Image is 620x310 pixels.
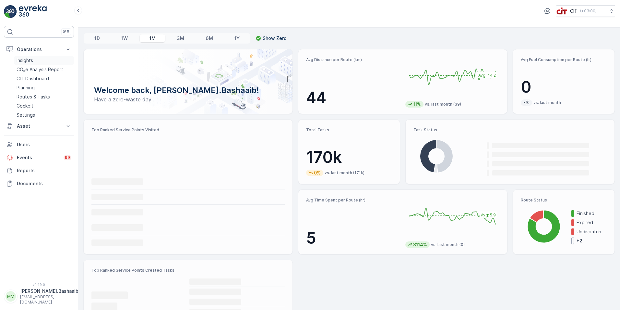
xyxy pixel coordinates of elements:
p: 11% [412,101,422,108]
p: Undispatched [577,228,607,235]
p: vs. last month (0) [431,242,465,247]
p: 44 [306,88,400,108]
p: [EMAIL_ADDRESS][DOMAIN_NAME] [20,294,78,305]
p: 0% [313,170,321,176]
p: Reports [17,167,71,174]
a: CO₂e Analysis Report [14,65,74,74]
p: CO₂e Analysis Report [17,66,63,73]
a: Events99 [4,151,74,164]
p: vs. last month [533,100,561,105]
a: Routes & Tasks [14,92,74,101]
p: 170k [306,148,392,167]
p: 1Y [234,35,240,42]
img: logo_light-DOdMpM7g.png [19,5,47,18]
p: + 2 [577,238,582,244]
p: Avg Distance per Route (km) [306,57,400,62]
p: vs. last month (171k) [325,170,364,175]
p: Settings [17,112,35,118]
p: Avg Fuel Consumption per Route (lt) [521,57,607,62]
img: logo [4,5,17,18]
p: -% [523,99,530,106]
p: Top Ranked Service Points Visited [91,127,285,133]
a: Users [4,138,74,151]
p: 1M [149,35,156,42]
div: MM [6,291,16,302]
p: [PERSON_NAME].Bashaaib [20,288,78,294]
p: Insights [17,57,33,64]
button: CIT(+03:00) [556,5,615,17]
p: 3M [177,35,184,42]
p: Operations [17,46,61,53]
p: vs. last month (39) [425,102,461,107]
p: Asset [17,123,61,129]
p: 0 [521,77,607,97]
p: Route Status [521,198,607,203]
a: Planning [14,83,74,92]
button: MM[PERSON_NAME].Bashaaib[EMAIL_ADDRESS][DOMAIN_NAME] [4,288,74,305]
span: v 1.49.0 [4,283,74,287]
p: Routes & Tasks [17,94,50,100]
p: ⌘B [63,29,69,34]
p: Cockpit [17,103,33,109]
p: Total Tasks [306,127,392,133]
p: Finished [577,210,607,217]
p: Top Ranked Service Points Created Tasks [91,268,285,273]
a: Insights [14,56,74,65]
p: CIT [570,8,578,14]
p: Have a zero-waste day [94,96,282,103]
p: Events [17,154,60,161]
p: 5 [306,228,400,248]
p: CIT Dashboard [17,75,49,82]
p: Avg Time Spent per Route (hr) [306,198,400,203]
p: Expired [577,219,607,226]
p: 6M [206,35,213,42]
p: 99 [65,155,70,160]
p: 3114% [412,241,428,248]
p: Show Zero [263,35,287,42]
button: Asset [4,120,74,133]
a: Settings [14,110,74,120]
p: Welcome back, [PERSON_NAME].Bashaaib! [94,85,282,96]
a: Cockpit [14,101,74,110]
p: Planning [17,84,35,91]
a: Documents [4,177,74,190]
p: 1W [121,35,128,42]
p: Users [17,141,71,148]
a: Reports [4,164,74,177]
p: Documents [17,180,71,187]
a: CIT Dashboard [14,74,74,83]
button: Operations [4,43,74,56]
p: 1D [94,35,100,42]
img: cit-logo_pOk6rL0.png [556,7,567,15]
p: ( +03:00 ) [580,8,597,14]
p: Task Status [413,127,607,133]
